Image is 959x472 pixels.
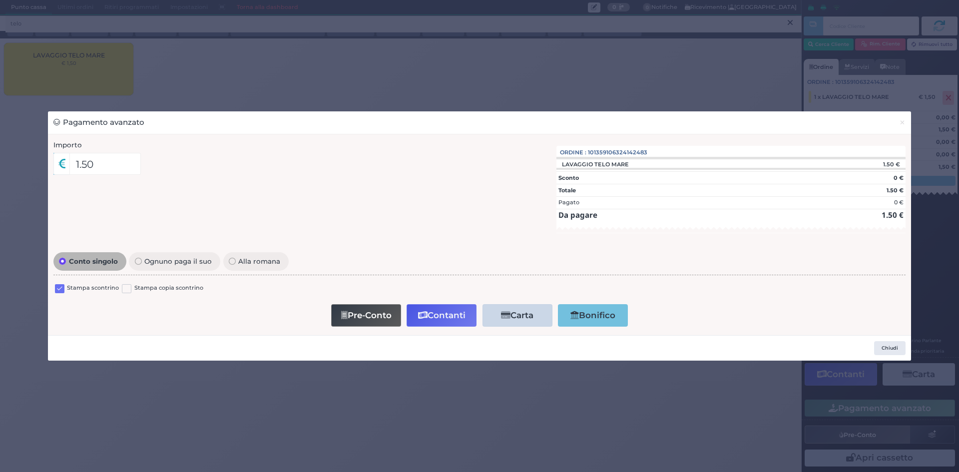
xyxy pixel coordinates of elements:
[142,258,215,265] span: Ognuno paga il suo
[69,153,141,175] input: Es. 30.99
[887,187,904,194] strong: 1.50 €
[558,198,579,207] div: Pagato
[67,284,119,293] label: Stampa scontrino
[558,187,576,194] strong: Totale
[53,140,82,150] label: Importo
[882,210,904,220] strong: 1.50 €
[588,148,647,157] span: 101359106324142483
[560,148,586,157] span: Ordine :
[407,304,477,327] button: Contanti
[134,284,203,293] label: Stampa copia scontrino
[558,174,579,181] strong: Sconto
[894,111,911,134] button: Chiudi
[899,117,906,128] span: ×
[818,161,906,168] div: 1.50 €
[874,341,906,355] button: Chiudi
[66,258,120,265] span: Conto singolo
[556,161,634,168] div: LAVAGGIO TELO MARE
[53,117,144,128] h3: Pagamento avanzato
[894,174,904,181] strong: 0 €
[894,198,904,207] div: 0 €
[558,304,628,327] button: Bonifico
[558,210,597,220] strong: Da pagare
[236,258,283,265] span: Alla romana
[482,304,552,327] button: Carta
[331,304,401,327] button: Pre-Conto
